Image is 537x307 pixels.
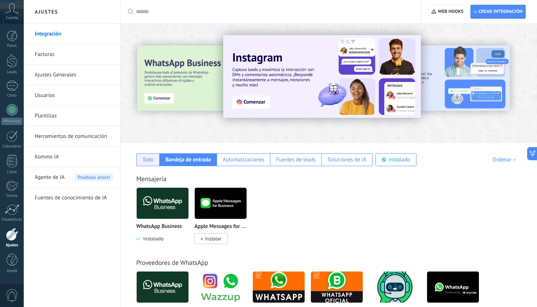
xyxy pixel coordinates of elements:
img: Slide 2 [354,46,510,111]
div: Leads [1,70,23,75]
li: Facturas [24,44,120,65]
div: Chats [1,93,23,98]
button: Crear integración [471,5,526,19]
a: Plantillas [35,106,113,126]
button: Web hooks [428,5,466,19]
span: Pruébalo ahora! [75,173,113,181]
div: WhatsApp Business [136,187,194,253]
div: WhatsApp [1,118,22,125]
div: Calendario [1,144,23,149]
a: Usuarios [35,85,113,106]
a: Mensajería [136,175,167,183]
img: logo_main.png [369,269,421,305]
span: Agente de IA [35,167,65,188]
img: Slide 1 [223,35,421,118]
li: Fuentes de conocimiento de IA [24,188,120,208]
li: Ajustes Generales [24,65,120,85]
a: Herramientas de comunicación [35,126,113,147]
div: Bandeja de entrada [165,156,211,163]
img: logo_main.png [253,269,305,305]
span: Cuenta [6,16,18,20]
img: logo_main.png [137,186,188,221]
a: Ajustes Generales [35,65,113,85]
div: Fuentes de leads [276,156,316,163]
div: Instalado [389,156,410,163]
p: WhatsApp Business [136,224,182,230]
li: Integración [24,24,120,44]
img: logo_main.png [195,186,247,221]
a: Agente de IAPruébalo ahora! [35,167,113,188]
div: Estadísticas [1,217,23,222]
span: Web hooks [438,9,464,15]
li: Kommo IA [24,147,120,167]
div: Ayuda [1,269,23,273]
div: Panel [1,44,23,48]
li: Herramientas de comunicación [24,126,120,147]
img: logo_main.png [427,269,479,305]
span: Crear integración [479,9,522,15]
img: Slide 3 [137,46,293,111]
li: Agente de IA [24,167,120,188]
a: Facturas [35,44,113,65]
div: Ajustes [1,243,23,248]
div: Todo [142,156,154,163]
a: Integración [35,24,113,44]
div: Soluciones de IA [328,156,366,163]
img: logo_main.png [137,269,188,305]
span: Instalado [140,235,163,242]
span: Instalar [205,235,221,242]
a: Proveedores de WhatsApp [136,258,208,267]
p: Apple Messages for Business [194,224,247,230]
div: Listas [1,170,23,175]
div: Apple Messages for Business [194,187,252,253]
img: logo_main.png [311,269,363,305]
div: Correo [1,194,23,198]
div: Ordenar [492,156,518,163]
a: Kommo IA [35,147,113,167]
a: Fuentes de conocimiento de IA [35,188,113,208]
li: Usuarios [24,85,120,106]
li: Plantillas [24,106,120,126]
img: logo_main.png [195,269,247,305]
div: Automatizaciones [223,156,264,163]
